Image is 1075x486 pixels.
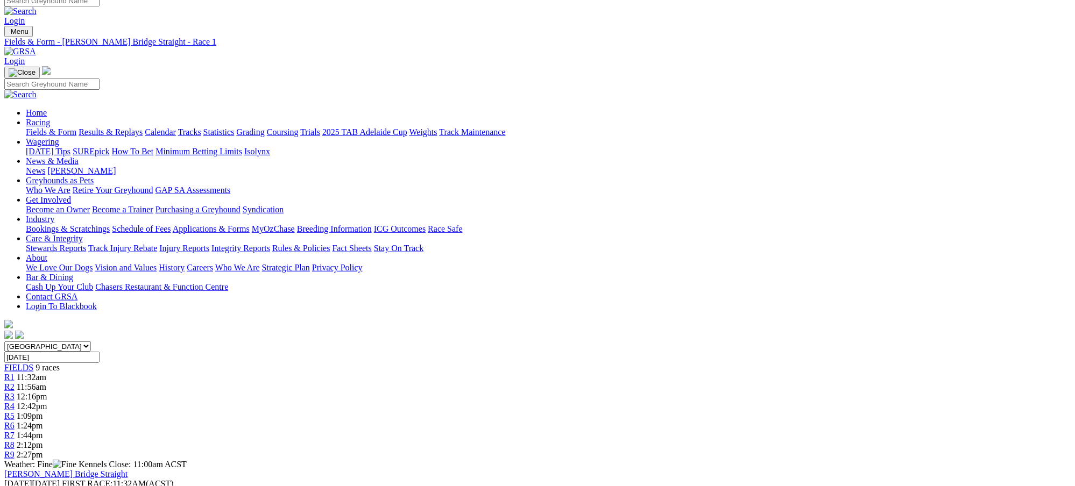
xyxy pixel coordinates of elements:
[4,320,13,328] img: logo-grsa-white.png
[237,127,265,137] a: Grading
[26,244,86,253] a: Stewards Reports
[95,263,157,272] a: Vision and Values
[4,90,37,99] img: Search
[26,282,1071,292] div: Bar & Dining
[173,224,250,233] a: Applications & Forms
[4,392,15,401] a: R3
[409,127,437,137] a: Weights
[26,292,77,301] a: Contact GRSA
[300,127,320,137] a: Trials
[322,127,407,137] a: 2025 TAB Adelaide Cup
[26,273,73,282] a: Bar & Dining
[11,27,29,35] span: Menu
[4,67,40,78] button: Toggle navigation
[26,253,47,262] a: About
[15,331,24,339] img: twitter.svg
[17,382,46,391] span: 11:56am
[26,234,83,243] a: Care & Integrity
[26,127,76,137] a: Fields & Form
[4,411,15,420] span: R5
[145,127,176,137] a: Calendar
[26,127,1071,137] div: Racing
[4,402,15,411] a: R4
[73,147,109,156] a: SUREpick
[79,460,187,469] span: Kennels Close: 11:00am ACST
[4,47,36,56] img: GRSA
[4,363,33,372] span: FIELDS
[79,127,143,137] a: Results & Replays
[272,244,330,253] a: Rules & Policies
[297,224,372,233] a: Breeding Information
[26,282,93,291] a: Cash Up Your Club
[26,195,71,204] a: Get Involved
[42,66,51,75] img: logo-grsa-white.png
[26,302,97,311] a: Login To Blackbook
[26,263,1071,273] div: About
[155,147,242,156] a: Minimum Betting Limits
[262,263,310,272] a: Strategic Plan
[26,118,50,127] a: Racing
[4,431,15,440] a: R7
[4,6,37,16] img: Search
[26,147,70,156] a: [DATE] Tips
[17,431,43,440] span: 1:44pm
[312,263,363,272] a: Privacy Policy
[47,166,116,175] a: [PERSON_NAME]
[26,176,94,185] a: Greyhounds as Pets
[4,78,100,90] input: Search
[26,263,93,272] a: We Love Our Dogs
[4,16,25,25] a: Login
[215,263,260,272] a: Who We Are
[17,421,43,430] span: 1:24pm
[203,127,235,137] a: Statistics
[17,402,47,411] span: 12:42pm
[26,147,1071,156] div: Wagering
[4,421,15,430] span: R6
[4,460,79,469] span: Weather: Fine
[26,205,90,214] a: Become an Owner
[440,127,506,137] a: Track Maintenance
[17,440,43,449] span: 2:12pm
[428,224,462,233] a: Race Safe
[159,263,185,272] a: History
[26,166,1071,176] div: News & Media
[4,352,100,363] input: Select date
[112,224,171,233] a: Schedule of Fees
[26,185,1071,195] div: Greyhounds as Pets
[159,244,209,253] a: Injury Reports
[4,450,15,459] a: R9
[252,224,295,233] a: MyOzChase
[17,450,43,459] span: 2:27pm
[95,282,228,291] a: Chasers Restaurant & Function Centre
[17,411,43,420] span: 1:09pm
[211,244,270,253] a: Integrity Reports
[4,469,128,478] a: [PERSON_NAME] Bridge Straight
[4,440,15,449] a: R8
[17,373,46,382] span: 11:32am
[374,244,423,253] a: Stay On Track
[187,263,213,272] a: Careers
[88,244,157,253] a: Track Injury Rebate
[26,224,110,233] a: Bookings & Scratchings
[4,382,15,391] a: R2
[9,68,36,77] img: Close
[73,185,153,195] a: Retire Your Greyhound
[53,460,76,469] img: Fine
[26,224,1071,234] div: Industry
[4,373,15,382] a: R1
[4,26,33,37] button: Toggle navigation
[36,363,60,372] span: 9 races
[112,147,154,156] a: How To Bet
[267,127,299,137] a: Coursing
[243,205,284,214] a: Syndication
[26,215,54,224] a: Industry
[4,37,1071,47] a: Fields & Form - [PERSON_NAME] Bridge Straight - Race 1
[244,147,270,156] a: Isolynx
[26,166,45,175] a: News
[374,224,426,233] a: ICG Outcomes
